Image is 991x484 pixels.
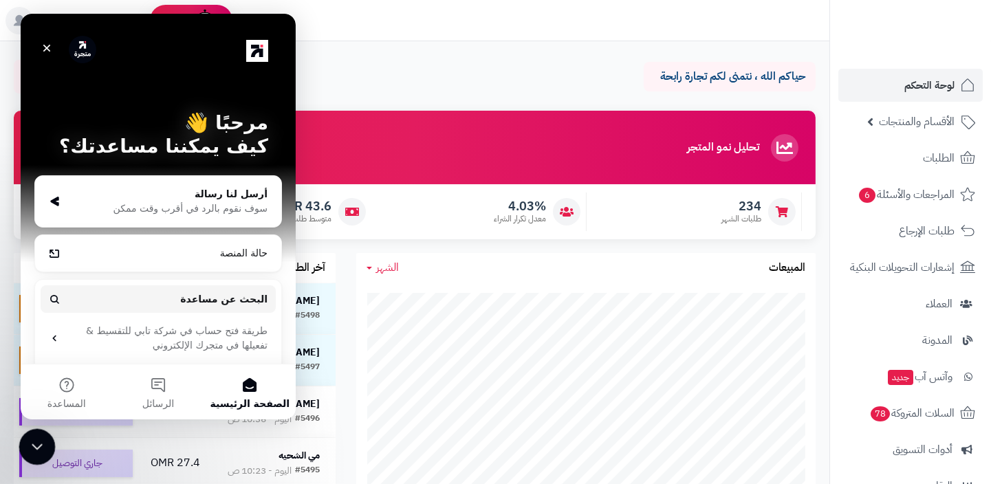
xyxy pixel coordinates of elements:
[376,259,399,276] span: الشهر
[19,429,56,465] iframe: Intercom live chat
[21,14,296,419] iframe: Intercom live chat
[268,199,331,214] span: 43.6 OMR
[888,370,913,385] span: جديد
[190,385,270,395] span: الصفحة الرئيسية
[20,272,255,299] button: البحث عن مساعدة
[838,69,983,102] a: لوحة التحكم
[268,213,331,225] span: متوسط طلب العميل
[721,213,761,225] span: طلبات الشهر
[20,305,255,344] div: طريقة فتح حساب في شركة تابي للتقسيط & تفعيلها في متجرك الإلكتروني
[184,351,275,406] button: الصفحة الرئيسية
[838,324,983,357] a: المدونة
[893,440,952,459] span: أدوات التسويق
[838,433,983,466] a: أدوات التسويق
[904,76,955,95] span: لوحة التحكم
[160,278,247,293] span: البحث عن مساعدة
[858,185,955,204] span: المراجعات والأسئلة
[869,404,955,423] span: السلات المتروكة
[923,148,955,168] span: الطلبات
[295,464,320,478] div: #5495
[14,162,261,214] div: أرسل لنا رسالةسوف نقوم بالرد في أقرب وقت ممكن
[164,12,186,29] span: رفيق
[838,360,983,393] a: وآتس آبجديد
[871,406,890,421] span: 78
[14,22,39,47] div: إغلاق
[494,199,546,214] span: 4.03%
[838,142,983,175] a: الطلبات
[28,121,248,144] p: كيف يمكننا مساعدتك؟
[879,112,955,131] span: الأقسام والمنتجات
[769,262,805,274] h3: المبيعات
[687,142,759,154] h3: تحليل نمو المتجر
[850,258,955,277] span: إشعارات التحويلات البنكية
[19,295,133,322] div: بانتظار المراجعة
[295,412,320,426] div: #5496
[295,361,320,375] div: #5497
[277,262,325,274] h3: آخر الطلبات
[45,310,247,339] div: طريقة فتح حساب في شركة تابي للتقسيط & تفعيلها في متجرك الإلكتروني
[295,309,320,323] div: #5498
[859,188,875,203] span: 6
[899,221,955,241] span: طلبات الإرجاع
[48,22,76,49] img: Profile image for فريق
[279,448,320,463] strong: مي الشحيه
[191,7,219,34] img: ai-face.png
[36,7,71,38] a: تحديثات المنصة
[27,385,65,395] span: المساعدة
[926,294,952,313] span: العملاء
[721,199,761,214] span: 234
[494,213,546,225] span: معدل تكرار الشراء
[654,69,805,85] p: حياكم الله ، نتمنى لكم تجارة رابحة
[838,397,983,430] a: السلات المتروكة78
[228,412,292,426] div: اليوم - 10:36 ص
[922,331,952,350] span: المدونة
[838,251,983,284] a: إشعارات التحويلات البنكية
[19,398,133,426] div: جاري التوصيل
[367,260,399,276] a: الشهر
[838,178,983,211] a: المراجعات والأسئلة6
[886,367,952,386] span: وآتس آب
[28,98,248,121] p: مرحبًا 👋
[838,214,983,247] a: طلبات الإرجاع
[45,232,247,247] div: حالة المنصة
[122,385,153,395] span: الرسائل
[19,450,133,477] div: جاري التوصيل
[19,346,133,374] div: بانتظار المراجعة
[45,188,247,202] div: سوف نقوم بالرد في أقرب وقت ممكن
[226,26,248,48] img: logo
[20,227,255,252] a: حالة المنصة
[228,464,292,478] div: اليوم - 10:23 ص
[45,173,247,188] div: أرسل لنا رسالة
[838,287,983,320] a: العملاء
[91,351,183,406] button: الرسائل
